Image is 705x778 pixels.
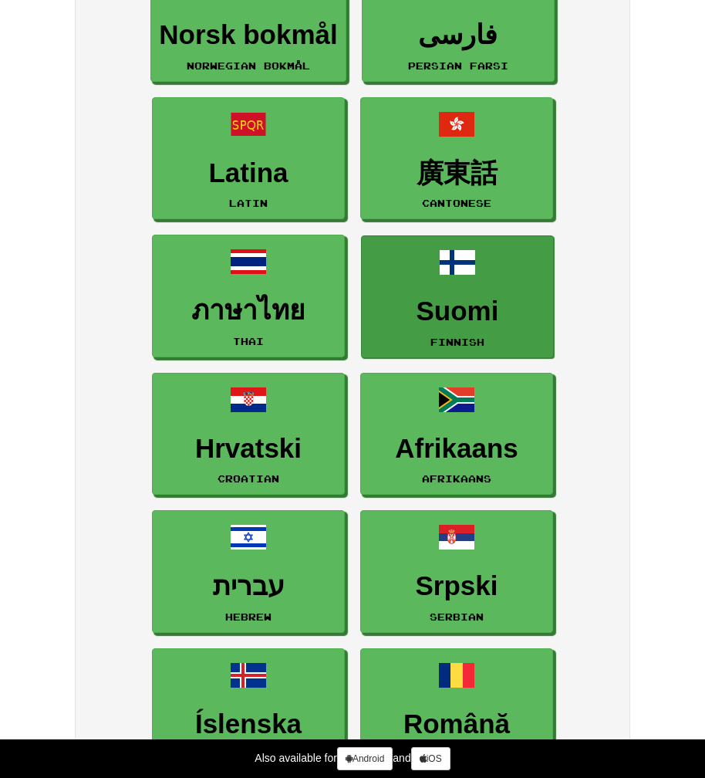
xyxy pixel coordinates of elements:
[430,611,484,622] small: Serbian
[369,571,545,601] h3: Srpski
[422,198,491,208] small: Cantonese
[422,473,491,484] small: Afrikaans
[225,611,272,622] small: Hebrew
[160,709,336,739] h3: Íslenska
[411,747,450,770] a: iOS
[160,296,336,326] h3: ภาษาไทย
[152,648,345,771] a: ÍslenskaIcelandic
[360,373,553,496] a: AfrikaansAfrikaans
[360,510,553,633] a: SrpskiSerbian
[218,473,279,484] small: Croatian
[337,747,393,770] a: Android
[408,60,508,71] small: Persian Farsi
[233,336,264,347] small: Thai
[152,373,345,496] a: HrvatskiCroatian
[152,235,345,357] a: ภาษาไทยThai
[430,337,484,347] small: Finnish
[369,434,545,464] h3: Afrikaans
[160,158,336,188] h3: Latina
[152,510,345,633] a: עבריתHebrew
[369,709,545,739] h3: Română
[187,60,310,71] small: Norwegian Bokmål
[360,648,553,771] a: RomânăRomanian
[370,20,546,50] h3: فارسی
[160,434,336,464] h3: Hrvatski
[159,20,337,50] h3: Norsk bokmål
[360,97,553,220] a: 廣東話Cantonese
[152,97,345,220] a: LatinaLatin
[160,571,336,601] h3: עברית
[369,296,545,326] h3: Suomi
[229,198,268,208] small: Latin
[369,158,545,188] h3: 廣東話
[361,235,554,358] a: SuomiFinnish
